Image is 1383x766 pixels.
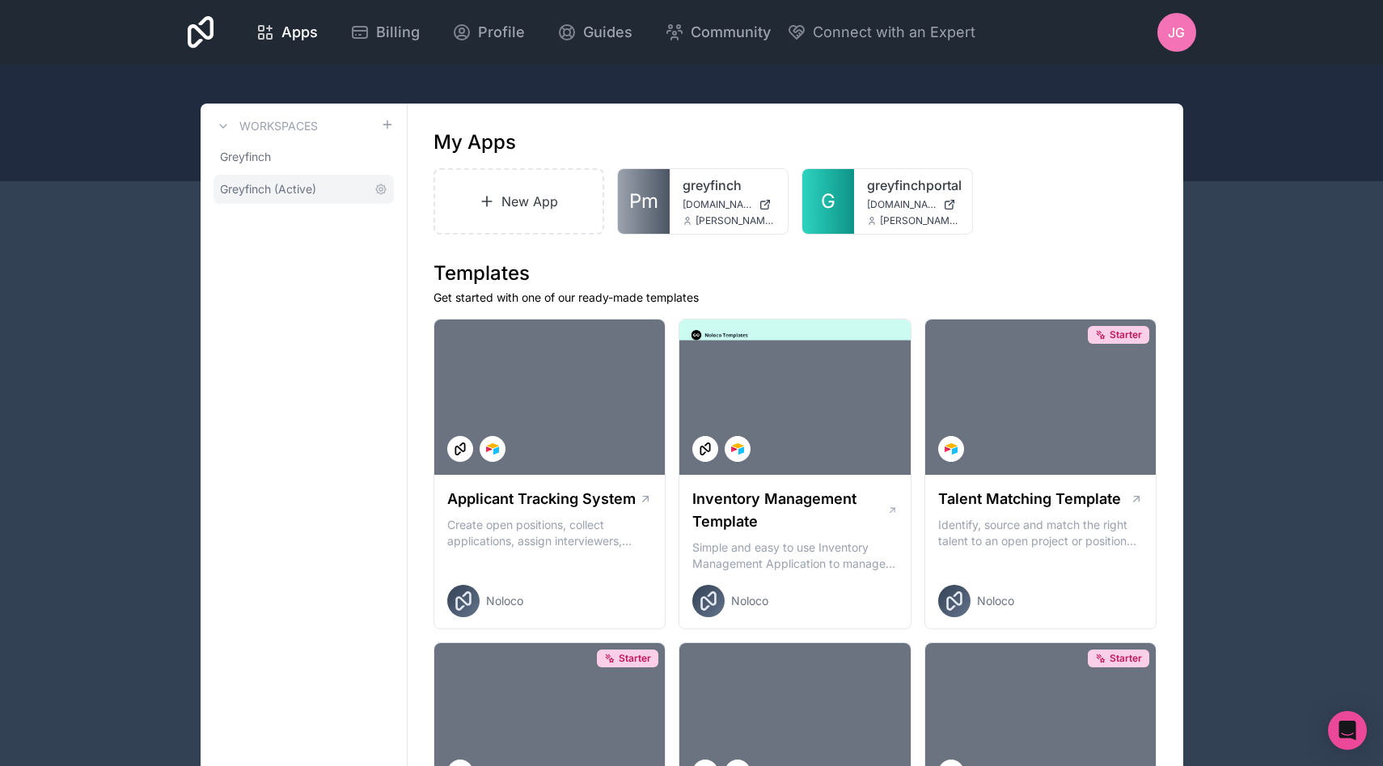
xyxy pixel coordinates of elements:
span: Pm [629,188,658,214]
a: New App [434,168,605,235]
span: Connect with an Expert [813,21,975,44]
a: greyfinch [683,176,775,195]
span: Noloco [486,593,523,609]
span: [PERSON_NAME][EMAIL_ADDRESS][PERSON_NAME][DOMAIN_NAME] [880,214,959,227]
span: [DOMAIN_NAME] [867,198,937,211]
img: Airtable Logo [945,442,958,455]
button: Connect with an Expert [787,21,975,44]
h1: My Apps [434,129,516,155]
a: Community [652,15,784,50]
span: Guides [583,21,632,44]
span: [PERSON_NAME][EMAIL_ADDRESS][PERSON_NAME][DOMAIN_NAME] [696,214,775,227]
span: Billing [376,21,420,44]
span: [DOMAIN_NAME] [683,198,752,211]
span: G [821,188,835,214]
h3: Workspaces [239,118,318,134]
a: Profile [439,15,538,50]
h1: Templates [434,260,1157,286]
span: Starter [1110,652,1142,665]
span: JG [1168,23,1185,42]
p: Identify, source and match the right talent to an open project or position with our Talent Matchi... [938,517,1144,549]
img: Airtable Logo [731,442,744,455]
span: Noloco [977,593,1014,609]
a: [DOMAIN_NAME] [867,198,959,211]
h1: Applicant Tracking System [447,488,636,510]
span: Starter [1110,328,1142,341]
span: Profile [478,21,525,44]
a: [DOMAIN_NAME] [683,198,775,211]
span: Community [691,21,771,44]
a: Greyfinch (Active) [214,175,394,204]
h1: Talent Matching Template [938,488,1121,510]
a: Guides [544,15,645,50]
a: greyfinchportal [867,176,959,195]
div: Open Intercom Messenger [1328,711,1367,750]
span: Noloco [731,593,768,609]
span: Starter [619,652,651,665]
p: Simple and easy to use Inventory Management Application to manage your stock, orders and Manufact... [692,540,898,572]
p: Create open positions, collect applications, assign interviewers, centralise candidate feedback a... [447,517,653,549]
span: Greyfinch [220,149,271,165]
img: Airtable Logo [486,442,499,455]
a: Billing [337,15,433,50]
p: Get started with one of our ready-made templates [434,290,1157,306]
a: G [802,169,854,234]
h1: Inventory Management Template [692,488,886,533]
a: Workspaces [214,116,318,136]
a: Apps [243,15,331,50]
span: Apps [281,21,318,44]
a: Pm [618,169,670,234]
span: Greyfinch (Active) [220,181,316,197]
a: Greyfinch [214,142,394,171]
